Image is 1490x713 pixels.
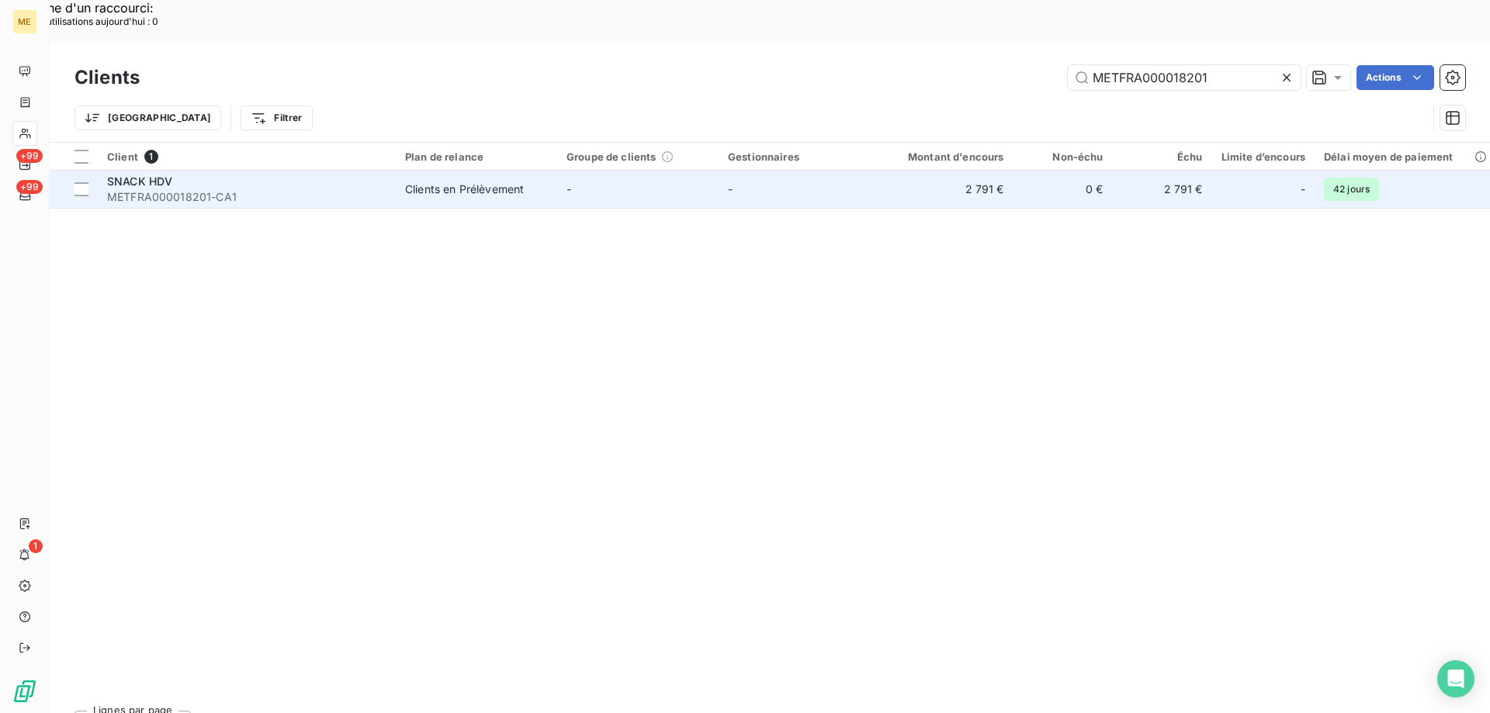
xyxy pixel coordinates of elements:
div: Gestionnaires [728,151,871,163]
input: Rechercher [1068,65,1301,90]
h3: Clients [74,64,140,92]
span: - [567,182,571,196]
img: Logo LeanPay [12,679,37,704]
button: Filtrer [241,106,312,130]
span: 1 [29,539,43,553]
div: Open Intercom Messenger [1437,660,1474,697]
span: Groupe de clients [567,151,657,163]
span: SNACK HDV [107,175,172,188]
span: +99 [16,180,43,194]
span: - [1301,182,1305,197]
div: Plan de relance [405,151,548,163]
span: Client [107,151,138,163]
button: [GEOGRAPHIC_DATA] [74,106,221,130]
div: Délai moyen de paiement [1324,151,1490,163]
div: Clients en Prélèvement [405,182,524,197]
td: 0 € [1014,171,1113,208]
span: +99 [16,149,43,163]
td: 2 791 € [1113,171,1212,208]
div: Limite d’encours [1221,151,1305,163]
div: Non-échu [1023,151,1104,163]
span: METFRA000018201-CA1 [107,189,386,205]
span: 42 jours [1324,178,1379,201]
button: Actions [1357,65,1434,90]
div: Échu [1122,151,1203,163]
td: 2 791 € [880,171,1014,208]
span: - [728,182,733,196]
div: Montant d'encours [889,151,1004,163]
span: 1 [144,150,158,164]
